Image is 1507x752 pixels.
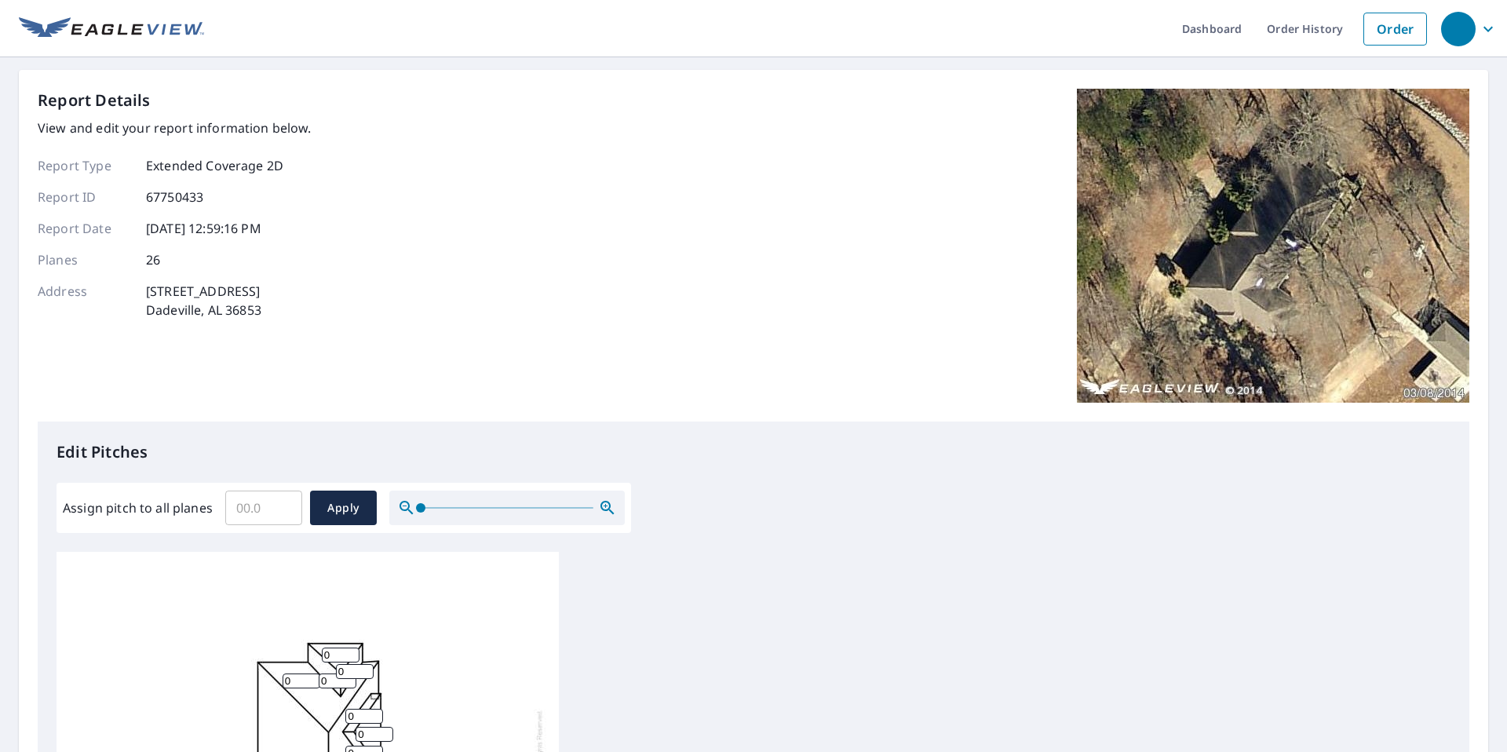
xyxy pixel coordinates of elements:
p: 67750433 [146,188,203,206]
p: Report ID [38,188,132,206]
button: Apply [310,491,377,525]
span: Apply [323,498,364,518]
p: Edit Pitches [57,440,1450,464]
img: Top image [1077,89,1469,403]
p: [DATE] 12:59:16 PM [146,219,261,238]
input: 00.0 [225,486,302,530]
p: View and edit your report information below. [38,119,312,137]
p: Extended Coverage 2D [146,156,283,175]
p: Report Date [38,219,132,238]
p: Address [38,282,132,319]
p: Report Details [38,89,151,112]
p: Planes [38,250,132,269]
p: 26 [146,250,160,269]
p: [STREET_ADDRESS] Dadeville, AL 36853 [146,282,261,319]
p: Report Type [38,156,132,175]
label: Assign pitch to all planes [63,498,213,517]
a: Order [1363,13,1427,46]
img: EV Logo [19,17,204,41]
